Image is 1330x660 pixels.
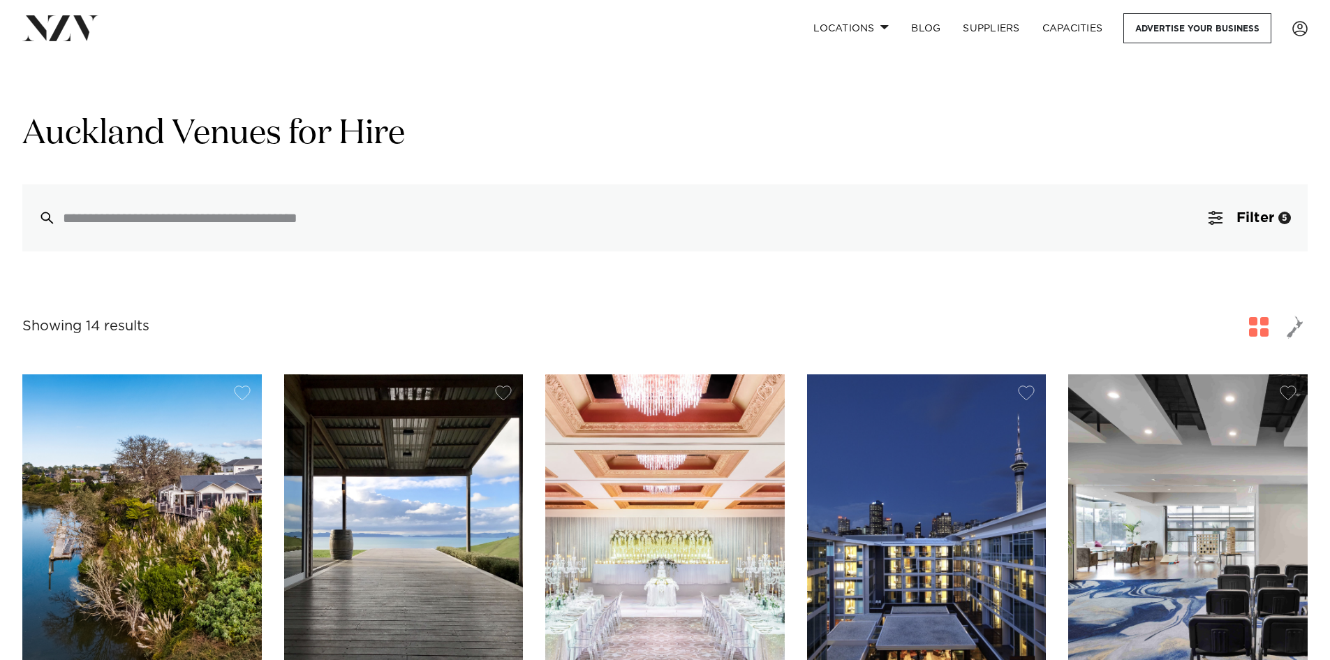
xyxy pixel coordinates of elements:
[900,13,952,43] a: BLOG
[802,13,900,43] a: Locations
[1031,13,1114,43] a: Capacities
[22,112,1308,156] h1: Auckland Venues for Hire
[1236,211,1274,225] span: Filter
[952,13,1030,43] a: SUPPLIERS
[1192,184,1308,251] button: Filter5
[22,15,98,41] img: nzv-logo.png
[1123,13,1271,43] a: Advertise your business
[22,316,149,337] div: Showing 14 results
[1278,212,1291,224] div: 5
